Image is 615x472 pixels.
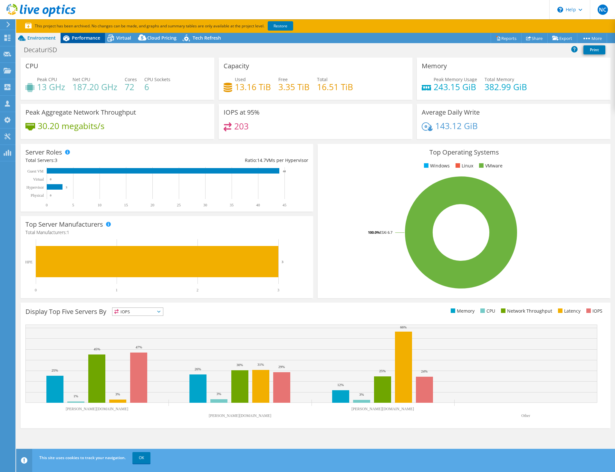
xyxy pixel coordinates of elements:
text: 12% [337,383,344,387]
h4: 187.20 GHz [72,83,117,90]
h4: 243.15 GiB [434,83,477,90]
span: Performance [72,35,100,41]
text: 10 [98,203,101,207]
li: Network Throughput [499,307,552,315]
h4: Total Manufacturers: [25,229,308,236]
a: More [577,33,607,43]
h3: Top Operating Systems [322,149,605,156]
text: 5 [72,203,74,207]
text: 40 [256,203,260,207]
span: CPU Sockets [144,76,170,82]
h4: 143.12 GiB [435,122,478,129]
a: Print [583,45,605,54]
text: 44 [283,170,286,173]
tspan: 100.0% [368,230,380,235]
h3: Average Daily Write [422,109,480,116]
span: Environment [27,35,56,41]
text: 0 [50,178,52,181]
text: [PERSON_NAME][DOMAIN_NAME] [209,413,271,418]
text: 30 [203,203,207,207]
text: 45 [283,203,286,207]
text: Guest VM [27,169,43,174]
span: Tech Refresh [193,35,221,41]
text: 0 [35,288,37,292]
h4: 16.51 TiB [317,83,353,90]
span: Total [317,76,328,82]
span: Total Memory [485,76,514,82]
p: This project has been archived. No changes can be made, and graphs and summary tables are only av... [25,23,341,30]
h3: Top Server Manufacturers [25,221,103,228]
text: 29% [278,365,285,369]
li: IOPS [585,307,602,315]
text: 24% [421,369,428,373]
span: NC [598,5,608,15]
text: HPE [25,260,33,264]
text: 35 [230,203,234,207]
text: Physical [31,193,44,198]
text: 3% [216,392,221,396]
text: 3% [115,392,120,396]
text: 3% [359,392,364,396]
h3: Capacity [224,62,249,70]
li: Latency [556,307,581,315]
span: Virtual [116,35,131,41]
div: Total Servers: [25,157,167,164]
h3: Memory [422,62,447,70]
text: Other [521,413,530,418]
text: 0 [50,194,52,197]
text: 0 [46,203,48,207]
text: 47% [136,345,142,349]
svg: \n [557,7,563,13]
text: 30% [236,363,243,367]
text: [PERSON_NAME][DOMAIN_NAME] [66,407,128,411]
span: Peak Memory Usage [434,76,477,82]
text: 25 [177,203,181,207]
text: 26% [195,367,201,371]
h4: 3.35 TiB [278,83,310,90]
text: 20 [150,203,154,207]
a: Reports [491,33,522,43]
h1: DecaturISD [21,46,67,53]
span: 3 [55,157,57,163]
text: 3 [66,186,67,189]
h4: 382.99 GiB [485,83,527,90]
h4: 13.16 TiB [235,83,271,90]
span: Net CPU [72,76,90,82]
li: VMware [477,162,503,169]
h4: 13 GHz [37,83,65,90]
text: 15 [124,203,128,207]
h3: CPU [25,62,38,70]
h3: Server Roles [25,149,62,156]
li: Linux [454,162,473,169]
text: 25% [379,369,386,373]
h4: 30.20 megabits/s [38,122,104,129]
text: 1 [116,288,118,292]
span: Cloud Pricing [147,35,177,41]
a: Export [547,33,577,43]
text: 3 [282,260,283,264]
span: 14.7 [257,157,266,163]
text: 31% [257,363,264,366]
tspan: ESXi 6.7 [380,230,392,235]
text: [PERSON_NAME][DOMAIN_NAME] [351,407,414,411]
span: Cores [125,76,137,82]
text: 1% [73,394,78,398]
text: 2 [197,288,198,292]
li: Memory [449,307,475,315]
span: Peak CPU [37,76,57,82]
a: Share [521,33,548,43]
span: Free [278,76,288,82]
li: Windows [422,162,450,169]
text: 45% [94,347,100,351]
text: 25% [52,368,58,372]
h3: Peak Aggregate Network Throughput [25,109,136,116]
text: 66% [400,325,407,329]
div: Ratio: VMs per Hypervisor [167,157,308,164]
text: Virtual [33,177,44,182]
span: This site uses cookies to track your navigation. [39,455,126,460]
h4: 72 [125,83,137,90]
text: Hypervisor [26,185,44,190]
h3: IOPS at 95% [224,109,260,116]
a: OK [132,452,150,464]
li: CPU [479,307,495,315]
